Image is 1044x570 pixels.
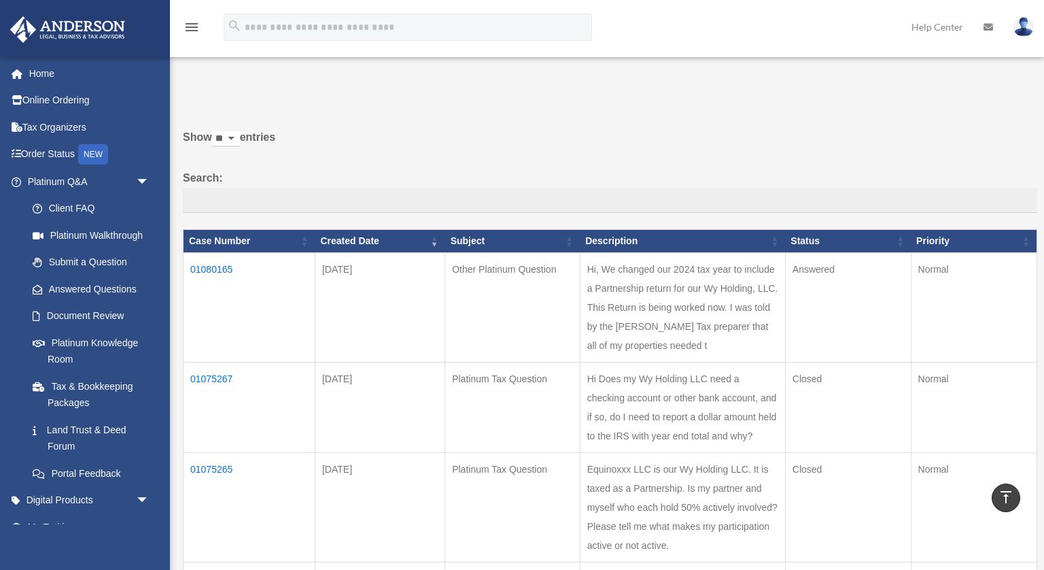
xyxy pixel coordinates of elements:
[315,453,445,563] td: [DATE]
[184,230,315,253] th: Case Number: activate to sort column ascending
[78,144,108,165] div: NEW
[445,253,580,363] td: Other Platinum Question
[911,253,1037,363] td: Normal
[580,453,785,563] td: Equinoxxx LLC is our Wy Holding LLC. It is taxed as a Partnership. Is my partner and myself who e...
[785,363,911,453] td: Closed
[10,60,170,87] a: Home
[785,230,911,253] th: Status: activate to sort column ascending
[785,253,911,363] td: Answered
[183,188,1037,214] input: Search:
[911,230,1037,253] th: Priority: activate to sort column ascending
[445,363,580,453] td: Platinum Tax Question
[580,230,785,253] th: Description: activate to sort column ascending
[580,253,785,363] td: Hi, We changed our 2024 tax year to include a Partnership return for our Wy Holding, LLC. This Re...
[19,195,163,222] a: Client FAQ
[445,453,580,563] td: Platinum Tax Question
[136,168,163,196] span: arrow_drop_down
[136,487,163,515] span: arrow_drop_down
[19,416,163,460] a: Land Trust & Deed Forum
[10,487,170,514] a: Digital Productsarrow_drop_down
[19,303,163,330] a: Document Review
[785,453,911,563] td: Closed
[911,453,1037,563] td: Normal
[19,460,163,487] a: Portal Feedback
[580,363,785,453] td: Hi Does my Wy Holding LLC need a checking account or other bank account, and if so, do I need to ...
[315,230,445,253] th: Created Date: activate to sort column ascending
[1013,17,1034,37] img: User Pic
[184,253,315,363] td: 01080165
[10,114,170,141] a: Tax Organizers
[183,169,1037,214] label: Search:
[315,253,445,363] td: [DATE]
[6,16,129,43] img: Anderson Advisors Platinum Portal
[10,168,163,195] a: Platinum Q&Aarrow_drop_down
[10,87,170,114] a: Online Ordering
[10,514,170,541] a: My Entitiesarrow_drop_down
[136,514,163,541] span: arrow_drop_down
[19,275,156,303] a: Answered Questions
[911,363,1037,453] td: Normal
[992,484,1020,512] a: vertical_align_top
[19,329,163,373] a: Platinum Knowledge Room
[19,222,163,249] a: Platinum Walkthrough
[10,141,170,169] a: Order StatusNEW
[227,18,242,33] i: search
[19,373,163,416] a: Tax & Bookkeeping Packages
[998,489,1014,505] i: vertical_align_top
[183,128,1037,161] label: Show entries
[184,19,200,35] i: menu
[212,131,240,147] select: Showentries
[315,363,445,453] td: [DATE]
[19,249,163,276] a: Submit a Question
[184,453,315,563] td: 01075265
[184,363,315,453] td: 01075267
[184,24,200,35] a: menu
[445,230,580,253] th: Subject: activate to sort column ascending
